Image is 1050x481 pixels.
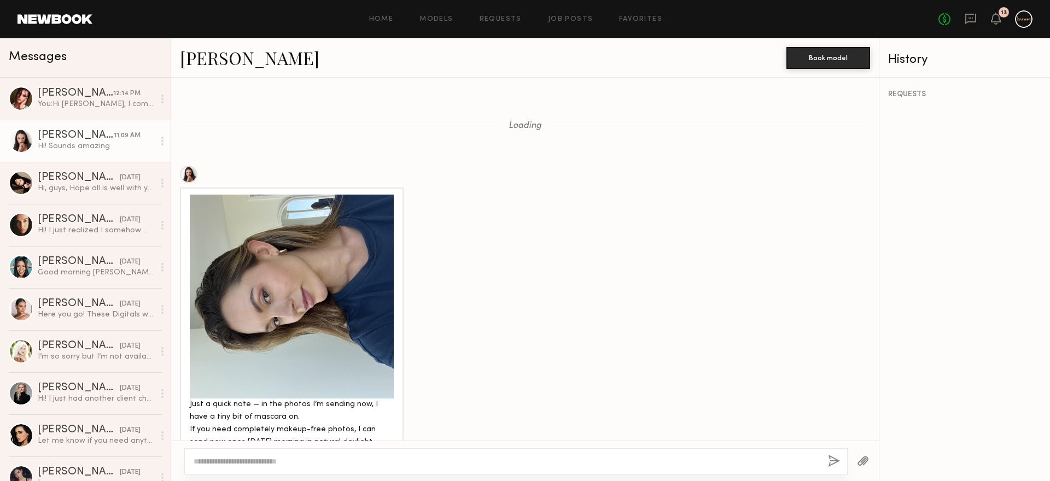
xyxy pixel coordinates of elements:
[38,225,154,236] div: Hi! I just realized I somehow missed your message earlier I didn’t get a notification for it. I r...
[369,16,394,23] a: Home
[38,99,154,109] div: You: Hi [PERSON_NAME], I completely apologize about that. I just updated the request to reflect t...
[38,383,120,394] div: [PERSON_NAME]
[38,351,154,362] div: I’m so sorry but I’m not available that day unfortunately:(
[419,16,453,23] a: Models
[120,215,141,225] div: [DATE]
[38,341,120,351] div: [PERSON_NAME]
[38,436,154,446] div: Let me know if you need anything else ❤️
[180,46,319,69] a: [PERSON_NAME]
[509,121,541,131] span: Loading
[38,394,154,404] div: Hi! I just had another client check my availability for the 21st. Wanted to check in with you fir...
[120,383,141,394] div: [DATE]
[120,299,141,309] div: [DATE]
[888,54,1041,66] div: History
[38,256,120,267] div: [PERSON_NAME]
[120,173,141,183] div: [DATE]
[120,341,141,351] div: [DATE]
[38,141,154,151] div: Hi! Sounds amazing
[480,16,522,23] a: Requests
[38,467,120,478] div: [PERSON_NAME]
[9,51,67,63] span: Messages
[619,16,662,23] a: Favorites
[786,52,870,62] a: Book model
[548,16,593,23] a: Job Posts
[38,130,114,141] div: [PERSON_NAME]
[38,183,154,193] div: Hi, guys, Hope all is well with you! Following up on the previous message, did you receive my pho...
[120,467,141,478] div: [DATE]
[786,47,870,69] button: Book model
[120,257,141,267] div: [DATE]
[38,267,154,278] div: Good morning [PERSON_NAME], Happy [DATE]! I just wanted to check in and see if you had any update...
[190,398,394,461] div: Just a quick note — in the photos I’m sending now, I have a tiny bit of mascara on. If you need c...
[120,425,141,436] div: [DATE]
[113,89,141,99] div: 12:14 PM
[38,298,120,309] div: [PERSON_NAME]
[1001,10,1007,16] div: 13
[38,309,154,320] div: Here you go! These Digitals were made [DATE] xx [URL][DOMAIN_NAME]
[38,172,120,183] div: [PERSON_NAME]
[114,131,141,141] div: 11:09 AM
[38,425,120,436] div: [PERSON_NAME]
[38,214,120,225] div: [PERSON_NAME]
[38,88,113,99] div: [PERSON_NAME]
[888,91,1041,98] div: REQUESTS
